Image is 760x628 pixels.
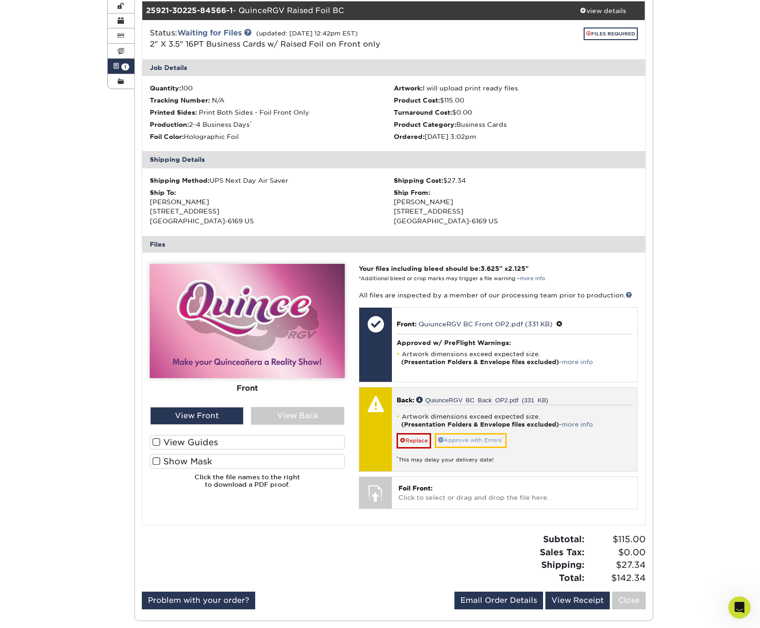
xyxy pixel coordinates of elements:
div: Status: [143,28,477,50]
li: [DATE] 3:02pm [394,132,638,141]
strong: Product Category: [394,121,456,128]
strong: (Presentation Folders & Envelope files excluded) [401,421,559,428]
button: go back [6,4,24,21]
a: 1 [108,59,135,74]
strong: Shipping: [541,559,585,570]
a: more info [520,276,545,282]
a: Replace [397,433,431,448]
div: Job Details [142,59,645,76]
li: 2-4 Business Days [150,120,394,129]
span: Print Both Sides - Foil Front Only [199,109,309,116]
h1: [PERSON_NAME] [45,5,106,12]
button: Send a message… [159,302,175,317]
strong: Subtotal: [543,534,585,544]
a: Email Order Details [454,592,543,609]
strong: Production: [150,121,189,128]
p: Click to select or drag and drop the file here. [398,483,630,503]
div: [PERSON_NAME] [STREET_ADDRESS] [GEOGRAPHIC_DATA]-6169 US [394,188,638,226]
div: This may delay your delivery date! [397,449,632,464]
div: *If you are trying to add a drop shadow/outline in Raised foil on the Quince logo, we cannot guar... [15,215,146,261]
strong: Artwork: [394,84,423,92]
span: Back: [397,396,414,404]
span: 1 [121,63,129,70]
a: FILES REQUIRED [584,28,638,40]
div: The Foil text should not appear in print. Please remove the text that will be foiled from the pri... [15,279,146,324]
strong: Ship From: [394,189,430,196]
strong: Sales Tax: [540,547,585,557]
li: $115.00 [394,96,638,105]
b: Raised Foil [15,133,55,140]
div: - QuinceRGV Raised Foil BC [142,1,561,20]
li: Artwork dimensions exceed expected size. - [397,350,632,366]
h4: Approved w/ PreFlight Warnings: [397,339,632,346]
a: Close [612,592,646,609]
div: Close [164,4,181,21]
li: Business Cards [394,120,638,129]
strong: Your files including bleed should be: " x " [359,265,529,272]
small: (updated: [DATE] 12:42pm EST) [256,30,358,37]
div: [PERSON_NAME] [STREET_ADDRESS] [GEOGRAPHIC_DATA]-6169 US [150,188,394,226]
a: View Receipt [545,592,610,609]
a: more info [562,421,593,428]
textarea: Message… [8,286,179,302]
a: Approve with Errors* [435,433,507,448]
button: Upload attachment [44,305,52,313]
strong: Tracking Number: [150,97,210,104]
small: *Additional bleed or crop marks may trigger a file warning – [359,276,545,282]
button: Gif picker [29,305,37,313]
strong: (Presentation Folders & Envelope files excluded) [401,359,559,366]
label: View Guides [150,435,345,449]
span: N/A [212,97,224,104]
a: QuiunceRGV BC Front OP2.pdf (331 KB) [418,320,552,328]
span: $142.34 [587,572,646,585]
li: $0.00 [394,108,638,117]
strong: Quantity: [150,84,181,92]
strong: Shipping Cost: [394,177,443,184]
li: 100 [150,83,394,93]
div: $27.34 [394,176,638,185]
p: Active in the last 15m [45,12,112,21]
button: Emoji picker [14,305,22,313]
img: Profile image for Matthew [27,5,42,20]
span: $115.00 [587,533,646,546]
div: Files [142,236,645,253]
li: Artwork dimensions exceed expected size. - [397,413,632,428]
button: Start recording [59,305,67,313]
span: 2.125 [508,265,525,272]
a: view details [561,1,645,20]
div: View Back [251,407,344,425]
strong: Printed Sides: [150,109,197,116]
strong: 25921-30225-84566-1 [146,6,233,15]
a: more info [562,359,593,366]
div: UPS Next Day Air Saver [150,176,394,185]
li: I will upload print ready files. [394,83,638,93]
a: QuiunceRGV BC Back OP2.pdf (331 KB) [416,396,548,403]
strong: Shipping Method: [150,177,209,184]
span: Front: [397,320,417,328]
div: Your Mask is not set up correctly for Raised Foil. A shift of up to 1/16" in any direction can oc... [15,124,146,197]
a: Problem with your order? [142,592,255,609]
div: Thank you for placing your order with Primoprint. During our pre-flight inspection, we found the ... [15,82,146,118]
button: Home [146,4,164,21]
p: All files are inspected by a member of our processing team prior to production. [359,290,637,300]
div: Front [150,378,345,399]
label: Show Mask [150,454,345,469]
li: Holographic Foil [150,132,394,141]
strong: Product Cost: [394,97,440,104]
h6: Click the file names to the right to download a PDF proof. [150,473,345,496]
div: Shipping Details [142,151,645,168]
strong: Ordered: [394,133,425,140]
div: ACTION REQUIRED: Primoprint Order 25921-30225-84566 [15,59,146,77]
span: $0.00 [587,546,646,559]
strong: Ship To: [150,189,176,196]
a: 2" X 3.5" 16PT Business Cards w/ Raised Foil on Front only [150,40,380,48]
span: 3.625 [481,265,499,272]
span: $27.34 [587,559,646,572]
iframe: Intercom live chat [728,596,751,619]
strong: Total: [559,573,585,583]
a: Waiting for Files [177,28,242,37]
strong: Turnaround Cost: [394,109,452,116]
div: View Front [150,407,244,425]
strong: Foil Color: [150,133,184,140]
div: view details [561,6,645,15]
